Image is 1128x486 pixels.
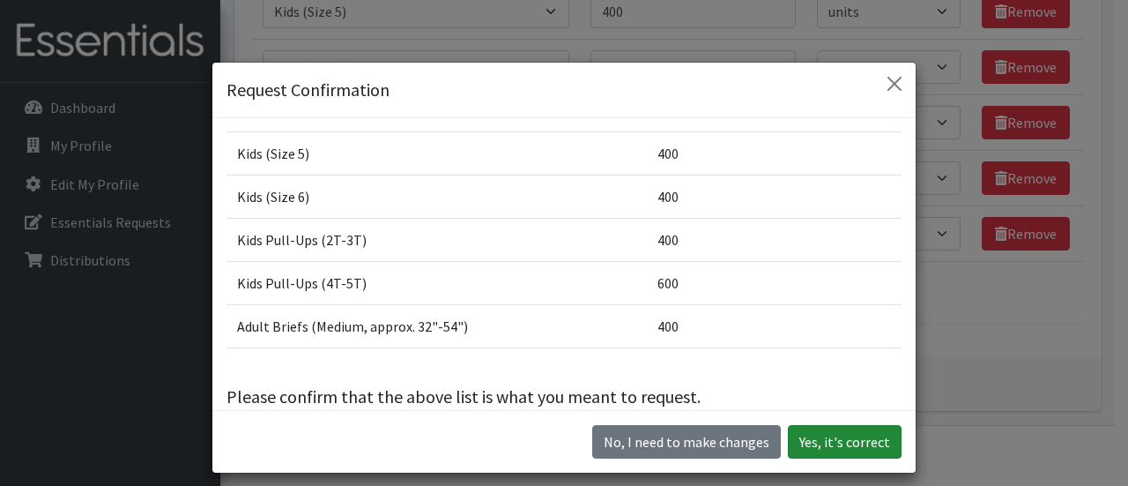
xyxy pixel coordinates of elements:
[880,70,909,98] button: Close
[226,305,647,348] td: Adult Briefs (Medium, approx. 32"-54")
[647,305,809,348] td: 400
[226,176,647,219] td: Kids (Size 6)
[788,425,902,459] button: Yes, it's correct
[647,132,809,176] td: 400
[226,77,390,103] h5: Request Confirmation
[592,425,781,459] button: No I need to make changes
[226,219,647,262] td: Kids Pull-Ups (2T-3T)
[647,219,809,262] td: 400
[647,176,809,219] td: 400
[647,262,809,305] td: 600
[226,384,902,410] p: Please confirm that the above list is what you meant to request.
[226,132,647,176] td: Kids (Size 5)
[226,262,647,305] td: Kids Pull-Ups (4T-5T)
